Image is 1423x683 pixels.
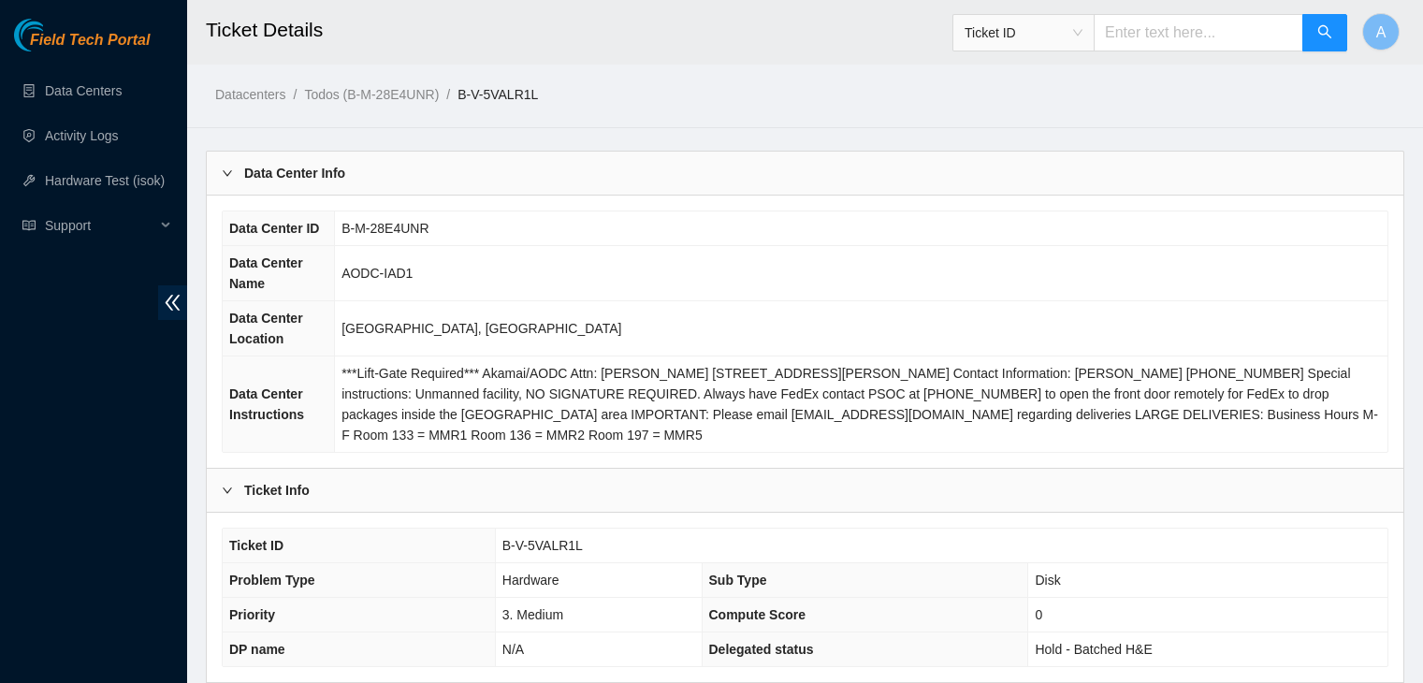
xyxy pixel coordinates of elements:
[14,34,150,58] a: Akamai TechnologiesField Tech Portal
[229,573,315,588] span: Problem Type
[244,480,310,501] b: Ticket Info
[222,485,233,496] span: right
[1302,14,1347,51] button: search
[22,219,36,232] span: read
[709,642,814,657] span: Delegated status
[222,167,233,179] span: right
[229,255,303,291] span: Data Center Name
[293,87,297,102] span: /
[709,607,806,622] span: Compute Score
[207,152,1403,195] div: Data Center Info
[457,87,538,102] a: B-V-5VALR1L
[1362,13,1400,51] button: A
[14,19,94,51] img: Akamai Technologies
[341,366,1378,443] span: ***Lift-Gate Required*** Akamai/AODC Attn: [PERSON_NAME] [STREET_ADDRESS][PERSON_NAME] Contact In...
[1094,14,1303,51] input: Enter text here...
[1035,607,1042,622] span: 0
[45,83,122,98] a: Data Centers
[207,469,1403,512] div: Ticket Info
[502,607,563,622] span: 3. Medium
[158,285,187,320] span: double-left
[45,173,165,188] a: Hardware Test (isok)
[1317,24,1332,42] span: search
[502,538,583,553] span: B-V-5VALR1L
[244,163,345,183] b: Data Center Info
[502,573,559,588] span: Hardware
[446,87,450,102] span: /
[341,321,621,336] span: [GEOGRAPHIC_DATA], [GEOGRAPHIC_DATA]
[229,386,304,422] span: Data Center Instructions
[1035,642,1152,657] span: Hold - Batched H&E
[965,19,1082,47] span: Ticket ID
[45,207,155,244] span: Support
[229,607,275,622] span: Priority
[229,642,285,657] span: DP name
[1035,573,1060,588] span: Disk
[502,642,524,657] span: N/A
[304,87,439,102] a: Todos (B-M-28E4UNR)
[341,221,428,236] span: B-M-28E4UNR
[30,32,150,50] span: Field Tech Portal
[341,266,413,281] span: AODC-IAD1
[229,311,303,346] span: Data Center Location
[45,128,119,143] a: Activity Logs
[709,573,767,588] span: Sub Type
[1376,21,1387,44] span: A
[215,87,285,102] a: Datacenters
[229,221,319,236] span: Data Center ID
[229,538,283,553] span: Ticket ID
